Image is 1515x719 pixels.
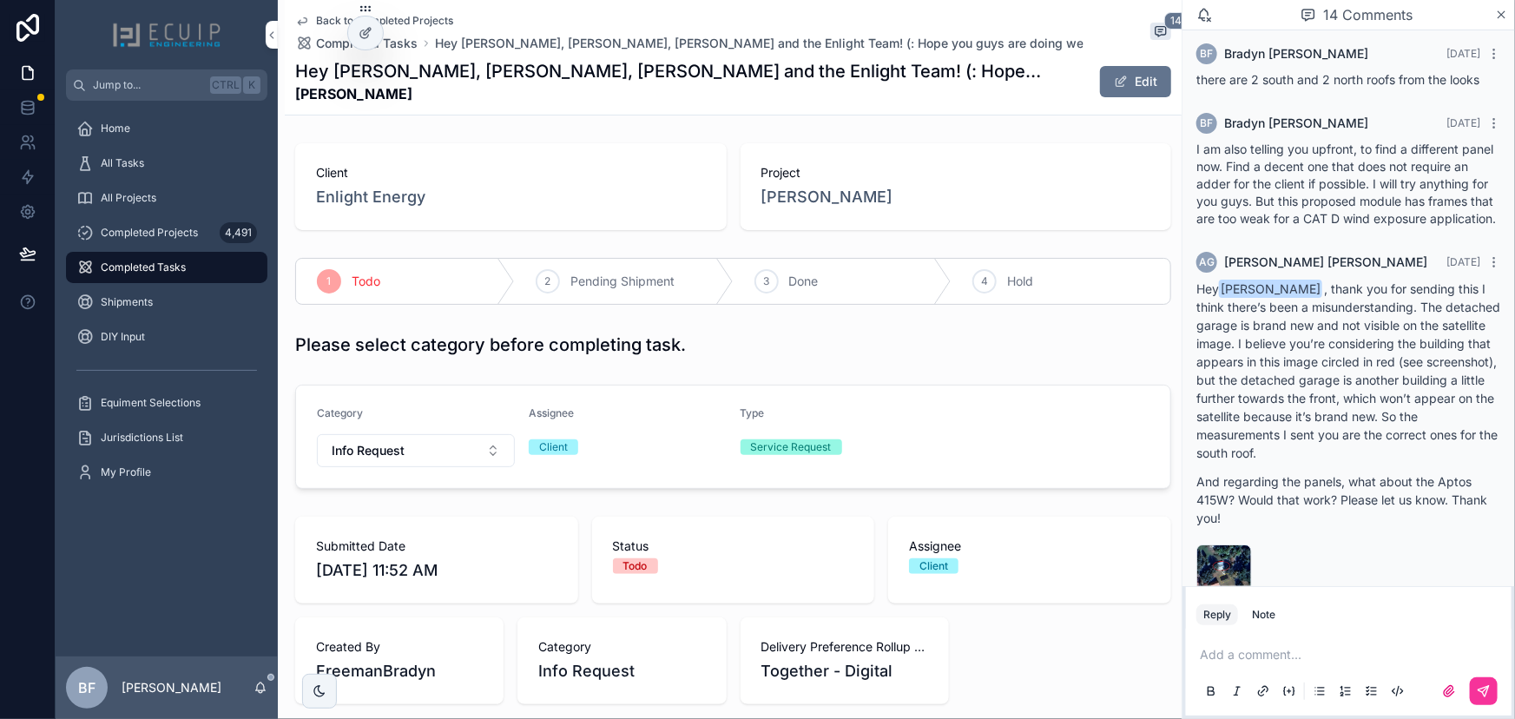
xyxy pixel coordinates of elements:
[327,274,332,288] span: 1
[761,659,928,683] span: Together - Digital
[981,274,988,288] span: 4
[1224,115,1368,132] span: Bradyn [PERSON_NAME]
[435,35,1084,52] a: Hey [PERSON_NAME], [PERSON_NAME], [PERSON_NAME] and the Enlight Team! (: Hope you guys are doing we
[78,677,96,698] span: BF
[101,191,156,205] span: All Projects
[112,21,221,49] img: App logo
[66,69,267,101] button: Jump to...CtrlK
[529,406,574,419] span: Assignee
[538,659,635,683] span: Info Request
[245,78,259,92] span: K
[919,558,948,574] div: Client
[761,164,1151,181] span: Project
[1199,255,1215,269] span: AG
[909,538,1150,555] span: Assignee
[1150,23,1171,43] button: 14
[1446,255,1480,268] span: [DATE]
[1245,604,1282,625] button: Note
[570,273,675,290] span: Pending Shipment
[761,638,928,656] span: Delivery Preference Rollup (from Design projects)
[101,465,151,479] span: My Profile
[316,185,425,209] a: Enlight Energy
[295,59,1041,83] h1: Hey [PERSON_NAME], [PERSON_NAME], [PERSON_NAME] and the Enlight Team! (: Hope you guys are doing we
[1196,472,1501,527] p: And regarding the panels, what about the Aptos 415W? Would that work? Please let us know. Thank you!
[295,333,686,357] h1: Please select category before completing task.
[1446,47,1480,60] span: [DATE]
[1196,604,1238,625] button: Reply
[93,78,203,92] span: Jump to...
[316,558,557,583] span: [DATE] 11:52 AM
[1196,280,1501,462] p: Hey , thank you for sending this I think there’s been a misunderstanding. The detached garage is ...
[316,164,706,181] span: Client
[1196,72,1479,87] span: there are 2 south and 2 north roofs from the looks
[1007,273,1033,290] span: Hold
[66,321,267,353] a: DIY Input
[295,14,453,28] a: Back to Completed Projects
[66,217,267,248] a: Completed Projects4,491
[295,35,418,52] a: Completed Tasks
[544,274,550,288] span: 2
[1224,254,1427,271] span: [PERSON_NAME] [PERSON_NAME]
[1164,12,1188,30] span: 14
[66,148,267,179] a: All Tasks
[763,274,769,288] span: 3
[295,83,1041,104] strong: [PERSON_NAME]
[1219,280,1322,298] span: [PERSON_NAME]
[789,273,819,290] span: Done
[316,14,453,28] span: Back to Completed Projects
[1323,4,1413,25] span: 14 Comments
[1446,116,1480,129] span: [DATE]
[101,295,153,309] span: Shipments
[316,35,418,52] span: Completed Tasks
[1100,66,1171,97] button: Edit
[741,406,765,419] span: Type
[1252,608,1275,622] div: Note
[66,287,267,318] a: Shipments
[751,439,832,455] div: Service Request
[1224,45,1368,63] span: Bradyn [PERSON_NAME]
[1201,116,1214,130] span: BF
[101,226,198,240] span: Completed Projects
[613,538,854,555] span: Status
[66,113,267,144] a: Home
[317,434,515,467] button: Select Button
[316,659,483,683] span: FreemanBradyn
[101,156,144,170] span: All Tasks
[539,439,568,455] div: Client
[66,387,267,419] a: Equiment Selections
[220,222,257,243] div: 4,491
[122,679,221,696] p: [PERSON_NAME]
[56,101,278,511] div: scrollable content
[332,442,405,459] span: Info Request
[1196,142,1496,226] span: I am also telling you upfront, to find a different panel now. Find a decent one that does not req...
[352,273,380,290] span: Todo
[101,261,186,274] span: Completed Tasks
[623,558,648,574] div: Todo
[101,431,183,445] span: Jurisdictions List
[66,182,267,214] a: All Projects
[1201,47,1214,61] span: BF
[316,638,483,656] span: Created By
[66,422,267,453] a: Jurisdictions List
[101,122,130,135] span: Home
[317,406,363,419] span: Category
[761,185,893,209] a: [PERSON_NAME]
[66,457,267,488] a: My Profile
[538,638,705,656] span: Category
[66,252,267,283] a: Completed Tasks
[101,396,201,410] span: Equiment Selections
[101,330,145,344] span: DIY Input
[316,538,557,555] span: Submitted Date
[210,76,241,94] span: Ctrl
